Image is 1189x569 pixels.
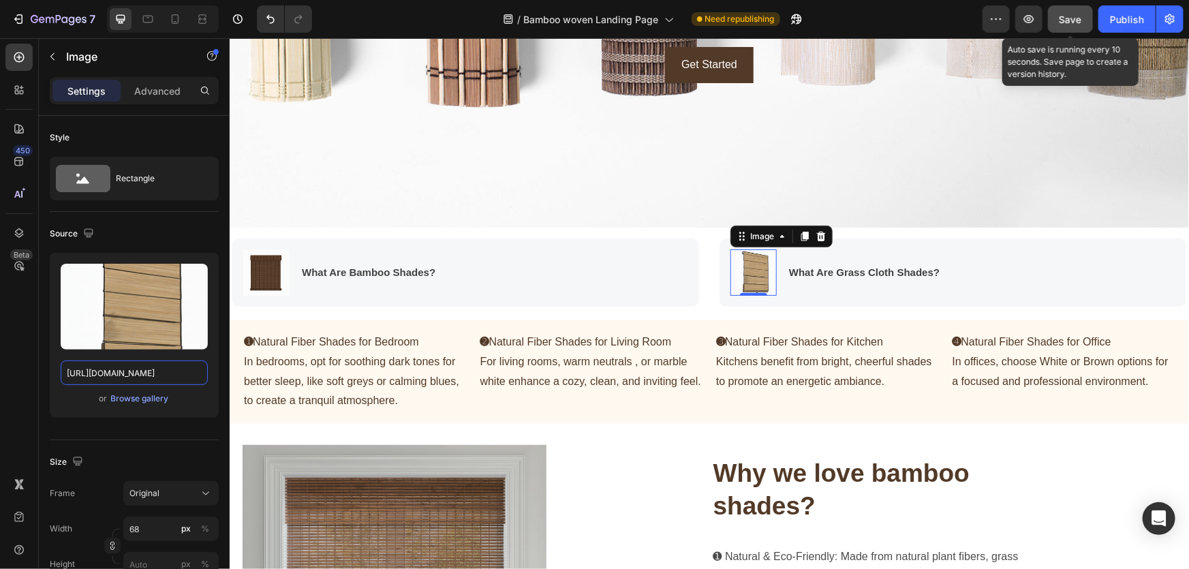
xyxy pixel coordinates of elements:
[723,298,732,309] strong: ➍
[66,48,182,65] p: Image
[110,392,170,405] button: Browse gallery
[201,523,209,535] div: %
[5,5,102,33] button: 7
[50,453,86,472] div: Size
[559,228,710,240] span: What Are Grass Cloth Shades?
[723,294,946,314] p: Natural Fiber Shades for Office
[524,12,659,27] span: Bamboo woven Landing Page
[13,145,33,156] div: 450
[10,249,33,260] div: Beta
[178,521,194,537] button: %
[251,298,260,309] strong: ➋
[99,390,108,407] span: or
[50,132,70,144] div: Style
[723,314,946,354] p: In offices, choose White or Brown options for a focused and professional environment.
[251,314,474,354] p: For living rooms, warm neutrals , or marble white enhance a cozy, clean, and inviting feel.
[67,84,106,98] p: Settings
[50,523,72,535] label: Width
[1143,502,1175,535] div: Open Intercom Messenger
[123,481,219,506] button: Original
[197,521,213,537] button: px
[518,12,521,27] span: /
[14,298,23,309] strong: ➊
[487,298,495,309] strong: ➌
[89,11,95,27] p: 7
[1060,14,1082,25] span: Save
[61,360,208,385] input: https://example.com/image.jpg
[134,84,181,98] p: Advanced
[257,5,312,33] div: Undo/Redo
[501,211,547,258] img: Alt Image
[251,294,474,314] p: Natural Fiber Shades for Living Room
[482,418,803,486] h2: Why we love bamboo shades?
[705,13,775,25] span: Need republishing
[487,314,709,354] p: Kitchens benefit from bright, cheerful shades to promote an energetic ambiance.
[61,264,208,350] img: preview-image
[123,517,219,541] input: px%
[50,225,97,243] div: Source
[487,294,709,314] p: Natural Fiber Shades for Kitchen
[1048,5,1093,33] button: Save
[230,38,1189,569] iframe: Design area
[116,163,199,194] div: Rectangle
[181,523,191,535] div: px
[50,487,75,499] label: Frame
[129,487,159,499] span: Original
[1110,12,1144,27] div: Publish
[14,294,237,314] p: Natural Fiber Shades for Bedroom
[111,393,169,405] div: Browse gallery
[14,314,237,373] p: In bedrooms, opt for soothing dark tones for better sleep, like soft greys or calming blues, to c...
[518,192,547,204] div: Image
[1098,5,1156,33] button: Publish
